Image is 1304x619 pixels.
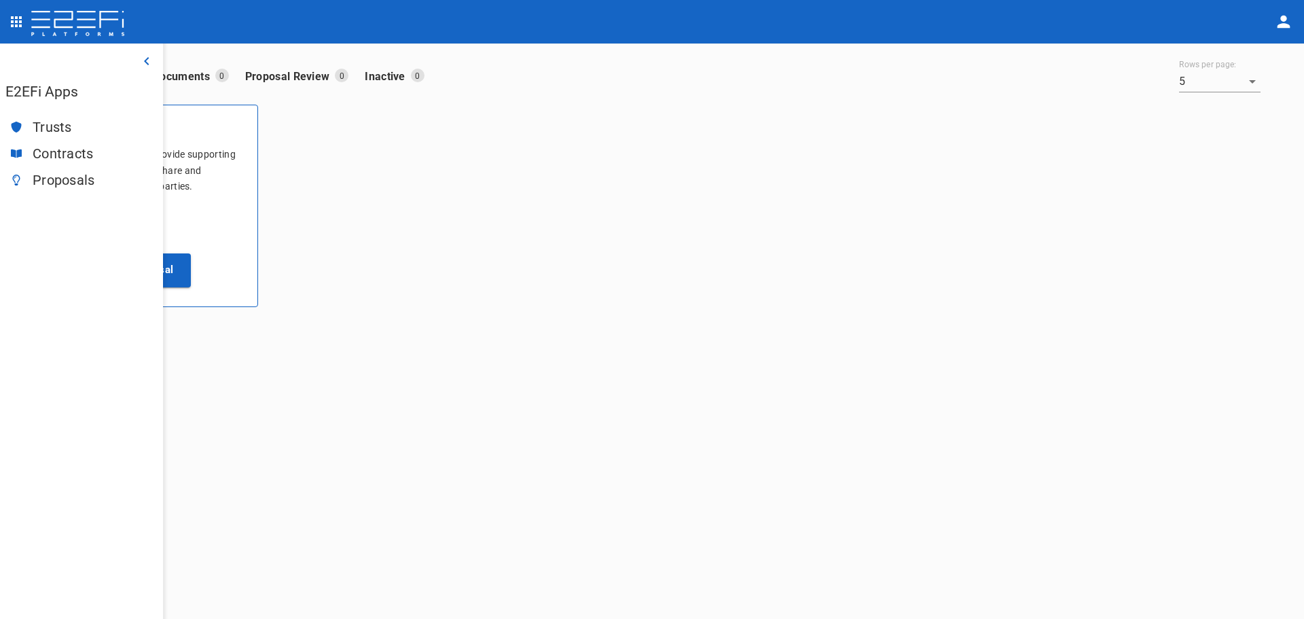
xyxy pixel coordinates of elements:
[1179,71,1261,92] div: 5
[1179,59,1236,71] label: Rows per page:
[365,69,410,84] p: Inactive
[411,69,424,82] p: 0
[245,69,336,84] p: Proposal Review
[33,120,152,135] span: Trusts
[33,146,152,162] span: Contracts
[215,69,229,82] p: 0
[33,173,152,188] span: Proposals
[335,69,348,82] p: 0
